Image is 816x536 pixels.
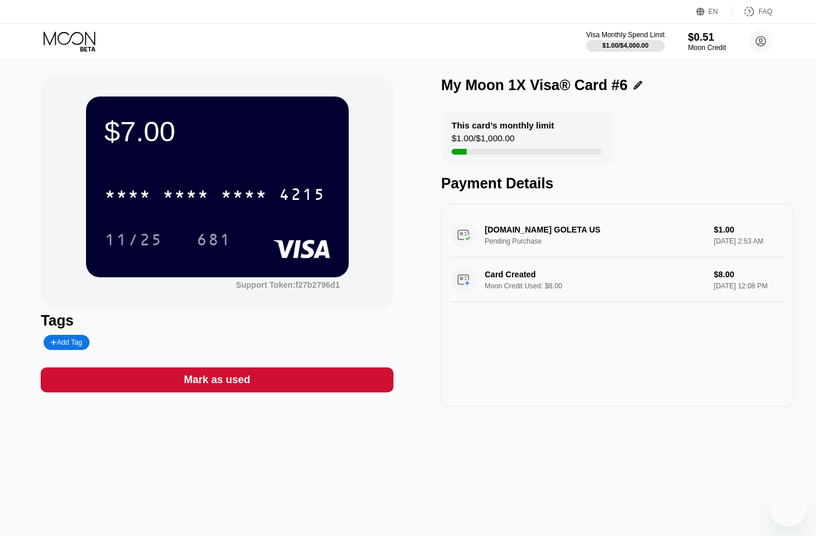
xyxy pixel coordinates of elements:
iframe: Button to launch messaging window [770,489,807,527]
div: $7.00 [105,115,330,148]
div: Add Tag [44,335,89,350]
div: Add Tag [51,338,82,346]
div: EN [696,6,732,17]
div: FAQ [758,8,772,16]
div: This card’s monthly limit [452,120,554,130]
div: Mark as used [41,367,393,392]
div: EN [708,8,718,16]
div: Tags [41,312,393,329]
div: Moon Credit [688,44,726,52]
div: Mark as used [184,373,250,387]
div: $1.00 / $4,000.00 [602,42,649,49]
div: Visa Monthly Spend Limit [586,31,664,39]
div: Support Token:f27b2796d1 [236,280,340,290]
div: Payment Details [441,175,794,192]
div: My Moon 1X Visa® Card #6 [441,77,628,94]
div: Support Token: f27b2796d1 [236,280,340,290]
div: 681 [196,232,231,251]
div: 11/25 [96,225,171,254]
div: 11/25 [105,232,163,251]
div: $1.00 / $1,000.00 [452,133,514,149]
div: $0.51 [688,31,726,44]
div: 681 [188,225,240,254]
div: Visa Monthly Spend Limit$1.00/$4,000.00 [586,31,664,52]
div: FAQ [732,6,772,17]
div: 4215 [279,187,325,205]
div: $0.51Moon Credit [688,31,726,52]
